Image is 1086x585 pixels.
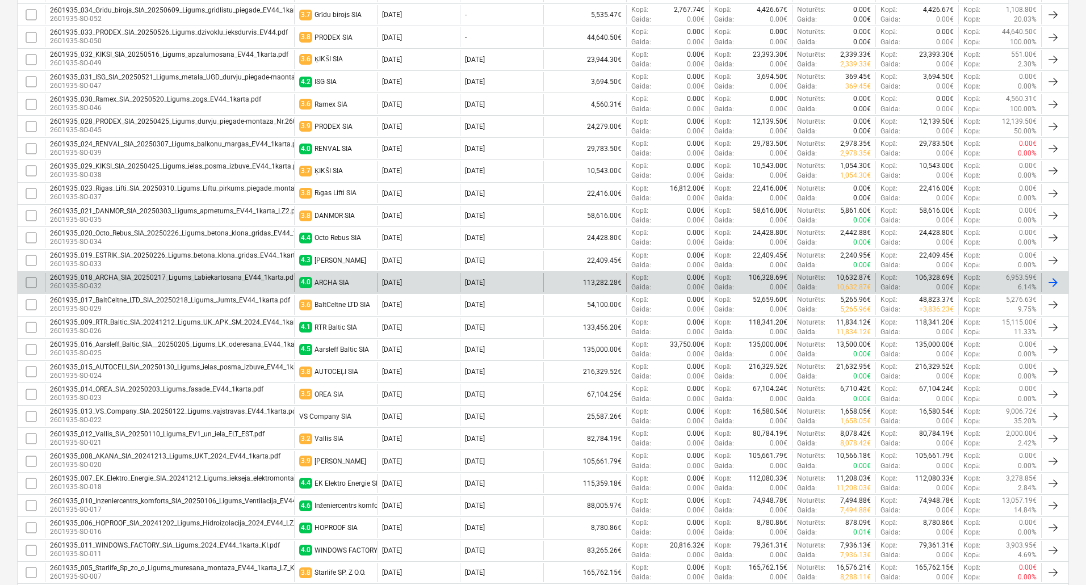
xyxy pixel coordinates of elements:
div: 113,282.28€ [543,273,626,292]
div: 88,005.97€ [543,496,626,515]
p: Kopā : [963,37,980,47]
p: Gaida : [880,193,900,203]
p: Gaida : [714,171,734,180]
p: Kopā : [963,104,980,114]
p: 0.00€ [936,193,954,203]
p: Kopā : [631,161,648,171]
p: 44,640.50€ [1002,27,1037,37]
p: 2601935-SO-049 [50,58,288,68]
span: 3.9 [299,121,312,132]
p: Kopā : [963,117,980,127]
p: Gaida : [631,60,651,69]
div: [DATE] [382,100,402,108]
p: 0.00€ [853,184,871,193]
p: Kopā : [880,117,898,127]
p: 0.00€ [853,117,871,127]
div: PRODEX SIA [315,33,353,41]
p: 2601935-SO-050 [50,36,288,46]
div: 133,456.20€ [543,318,626,337]
p: Kopā : [963,228,980,238]
div: 2601935_029_KIKSI_SIA_20250425_Ligums_ielas_posma_izbuve_EV44_1karta.pdf [50,162,303,170]
p: Kopā : [714,184,731,193]
div: 2601935_034_Gridu_birojs_SIA_20250609_Ligums_gridlistu_piegade_EV44_1karta.pdf [50,6,314,14]
div: 82,784.19€ [543,429,626,448]
p: Kopā : [963,161,980,171]
p: 0.00€ [687,104,705,114]
p: Gaida : [631,15,651,24]
p: 12,139.50€ [1002,117,1037,127]
p: Gaida : [797,15,817,24]
p: Gaida : [631,193,651,203]
p: Kopā : [631,27,648,37]
p: 0.00€ [770,94,787,104]
p: 0.00€ [687,15,705,24]
p: 2.30% [1018,60,1037,69]
span: 3.7 [299,166,312,176]
div: - [465,11,467,19]
p: 0.00€ [687,27,705,37]
p: Kopā : [963,94,980,104]
p: 16,812.00€ [670,184,705,193]
p: 551.00€ [1011,50,1037,60]
p: Kopā : [963,206,980,216]
p: Kopā : [631,72,648,82]
div: 216,329.52€ [543,362,626,381]
p: 0.00€ [1019,228,1037,238]
p: 0.00€ [687,149,705,158]
p: Kopā : [880,27,898,37]
p: Kopā : [714,50,731,60]
div: [DATE] [465,56,485,64]
p: 12,139.50€ [753,117,787,127]
p: Kopā : [714,206,731,216]
p: 0.00€ [687,161,705,171]
p: 0.00€ [853,15,871,24]
p: 2601935-SO-035 [50,215,301,225]
p: Kopā : [880,228,898,238]
p: Kopā : [631,50,648,60]
div: 165,762.15€ [543,563,626,582]
p: 0.00€ [1019,139,1037,149]
p: 0.00€ [687,139,705,149]
div: 24,428.80€ [543,228,626,247]
div: 4,560.31€ [543,94,626,113]
p: 0.00€ [936,149,954,158]
p: 100.00% [1010,104,1037,114]
p: Gaida : [631,37,651,47]
p: 1,108.80€ [1006,5,1037,15]
p: Kopā : [880,72,898,82]
p: Kopā : [880,206,898,216]
div: DANMOR SIA [315,212,355,220]
div: 135,000.00€ [543,340,626,359]
p: Kopā : [963,139,980,149]
p: Kopā : [963,193,980,203]
p: Noturēts : [797,94,825,104]
p: Kopā : [963,72,980,82]
p: Gaida : [714,104,734,114]
span: 4.4 [299,233,312,243]
p: Kopā : [963,149,980,158]
p: 0.00€ [770,216,787,225]
p: 2601935-SO-046 [50,103,261,113]
p: 4,560.31€ [1006,94,1037,104]
p: 50.00% [1014,127,1037,136]
div: ĶIKŠI SIA [315,167,343,175]
p: 24,428.80€ [919,228,954,238]
p: 0.00€ [687,72,705,82]
div: 83,265.26€ [543,541,626,560]
p: Gaida : [880,15,900,24]
p: Gaida : [880,37,900,47]
p: Kopā : [631,94,648,104]
p: 0.00% [1018,171,1037,180]
p: Kopā : [714,117,731,127]
p: 0.00% [1018,193,1037,203]
div: [DATE] [465,78,485,86]
p: 0.00€ [853,193,871,203]
p: Kopā : [963,216,980,225]
p: Kopā : [714,27,731,37]
p: 0.00€ [936,216,954,225]
p: Gaida : [631,82,651,91]
p: 0.00% [1018,216,1037,225]
div: 2601935_033_PRODEX_SIA_20250526_Ligums_dzivoklu_ieksdurvis_EV44.pdf [50,28,288,36]
div: ISG SIA [315,78,337,86]
p: Gaida : [880,82,900,91]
